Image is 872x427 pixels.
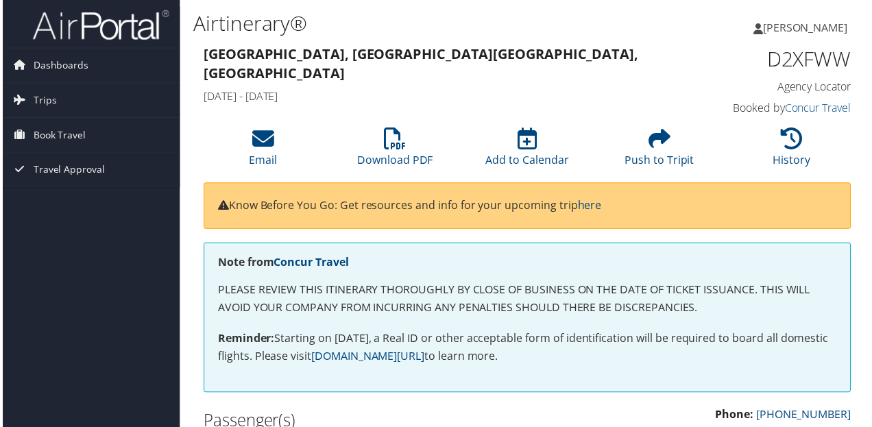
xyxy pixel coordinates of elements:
span: Book Travel [31,119,84,153]
a: Concur Travel [787,101,853,116]
h1: Airtinerary® [192,9,640,38]
a: Email [248,136,276,169]
strong: Phone: [717,409,755,424]
h4: Agency Locator [706,80,853,95]
h4: Booked by [706,101,853,116]
p: Know Before You Go: Get resources and info for your upcoming trip [217,198,839,216]
span: [PERSON_NAME] [765,20,850,35]
h4: [DATE] - [DATE] [202,89,686,104]
strong: [GEOGRAPHIC_DATA], [GEOGRAPHIC_DATA] [GEOGRAPHIC_DATA], [GEOGRAPHIC_DATA] [202,45,640,83]
img: airportal-logo.png [30,9,167,41]
a: [PERSON_NAME] [755,7,864,48]
a: History [775,136,813,169]
strong: Note from [217,256,348,271]
a: Add to Calendar [486,136,570,169]
a: Concur Travel [273,256,348,271]
p: Starting on [DATE], a Real ID or other acceptable form of identification will be required to boar... [217,332,839,367]
a: Push to Tripit [626,136,696,169]
strong: Reminder: [217,332,274,347]
a: Download PDF [357,136,433,169]
span: Trips [31,84,54,118]
a: [PHONE_NUMBER] [758,409,853,424]
span: Travel Approval [31,154,103,188]
h1: D2XFWW [706,45,853,74]
p: PLEASE REVIEW THIS ITINERARY THOROUGHLY BY CLOSE OF BUSINESS ON THE DATE OF TICKET ISSUANCE. THIS... [217,283,839,318]
span: Dashboards [31,49,86,83]
a: [DOMAIN_NAME][URL] [311,350,424,365]
a: here [579,199,603,214]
